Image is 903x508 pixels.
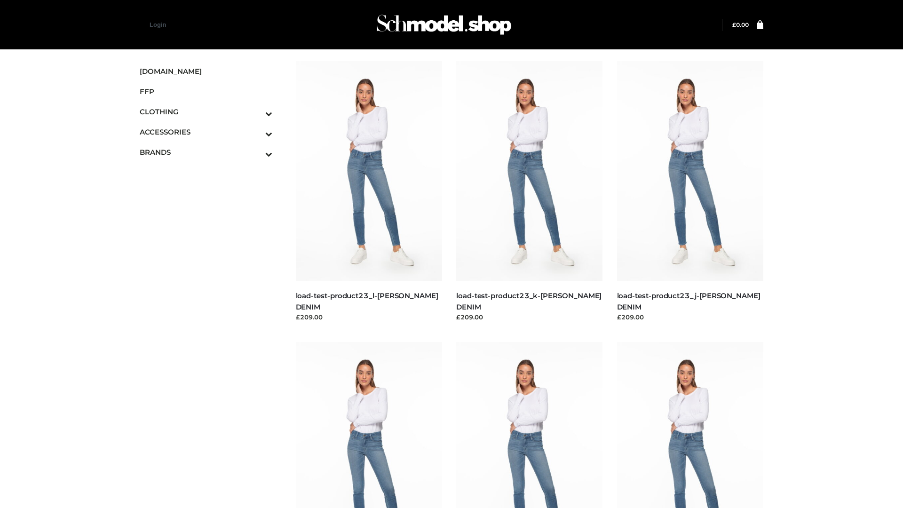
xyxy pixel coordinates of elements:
button: Toggle Submenu [239,102,272,122]
span: BRANDS [140,147,272,158]
a: FFP [140,81,272,102]
button: Toggle Submenu [239,122,272,142]
a: Login [150,21,166,28]
span: CLOTHING [140,106,272,117]
span: ACCESSORIES [140,127,272,137]
a: BRANDSToggle Submenu [140,142,272,162]
img: Schmodel Admin 964 [373,6,515,43]
a: load-test-product23_j-[PERSON_NAME] DENIM [617,291,760,311]
div: £209.00 [456,312,603,322]
a: CLOTHINGToggle Submenu [140,102,272,122]
bdi: 0.00 [732,21,749,28]
a: load-test-product23_l-[PERSON_NAME] DENIM [296,291,438,311]
a: [DOMAIN_NAME] [140,61,272,81]
span: [DOMAIN_NAME] [140,66,272,77]
span: £ [732,21,736,28]
div: £209.00 [296,312,443,322]
a: load-test-product23_k-[PERSON_NAME] DENIM [456,291,602,311]
div: £209.00 [617,312,764,322]
span: FFP [140,86,272,97]
a: ACCESSORIESToggle Submenu [140,122,272,142]
a: £0.00 [732,21,749,28]
button: Toggle Submenu [239,142,272,162]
